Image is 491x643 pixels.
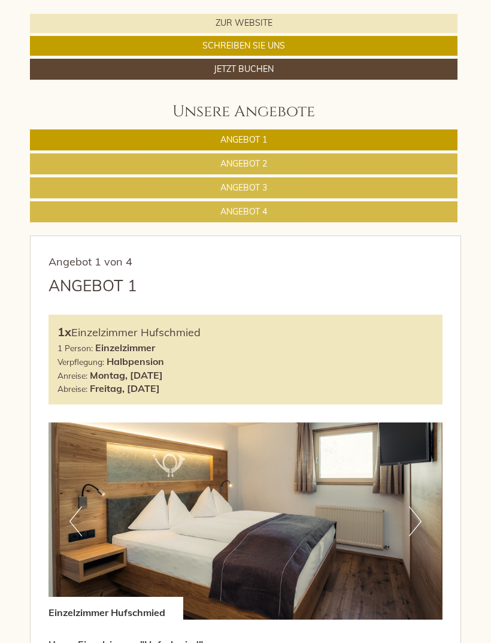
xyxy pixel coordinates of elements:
small: Abreise: [57,384,87,394]
small: Verpflegung: [57,357,104,367]
a: Schreiben Sie uns [30,36,457,56]
b: Freitag, [DATE] [90,382,160,394]
small: 17:29 [19,59,197,67]
span: Angebot 1 [220,134,267,145]
div: Unsere Angebote [30,101,457,123]
b: Montag, [DATE] [90,369,163,381]
div: Einzelzimmer Hufschmied [57,324,434,341]
b: 1x [57,324,71,339]
div: Guten Tag gerne würden wir folgendes Angebot buchen 2x Einzelzimmer "Hufschmied" àje 598.00 EUR u... [141,72,384,204]
div: Sonntag [166,10,228,30]
button: Previous [69,506,82,536]
small: Anreise: [57,370,87,381]
button: Senden [325,317,394,337]
small: 1 Person: [57,343,93,353]
span: Angebot 2 [220,158,267,169]
div: Hotel Post Baldauf GmbH [19,35,197,45]
span: Angebot 4 [220,206,267,217]
div: Einzelzimmer Hufschmied [49,597,183,620]
span: Angebot 1 von 4 [49,255,132,268]
small: 17:30 [147,194,375,202]
div: Angebot 1 [49,274,137,297]
a: Jetzt buchen [30,59,457,80]
div: Guten Tag, wie können wir Ihnen helfen? [10,33,203,70]
button: Next [409,506,422,536]
img: image [49,422,442,620]
div: Sie [147,74,375,84]
b: Halbpension [107,355,164,367]
b: Einzelzimmer [95,342,155,354]
span: Angebot 3 [220,182,267,193]
a: Zur Website [30,14,457,33]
